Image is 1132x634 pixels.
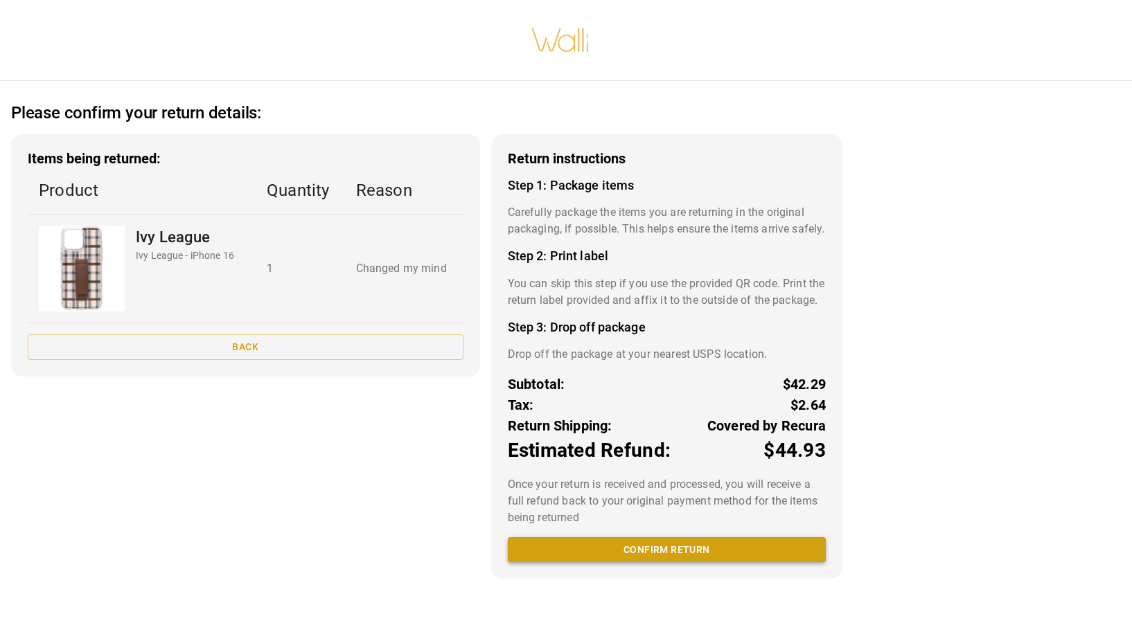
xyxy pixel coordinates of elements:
[136,248,234,263] p: Ivy League - iPhone 16
[508,346,826,363] p: Drop off the package at your nearest USPS location.
[508,395,534,415] p: Tax:
[508,436,671,465] p: Estimated Refund:
[508,178,826,193] h4: Step 1: Package items
[508,320,826,335] h4: Step 3: Drop off package
[508,415,612,436] p: Return Shipping:
[508,151,826,167] h3: Return instructions
[508,537,826,563] button: Confirm return
[783,374,826,395] p: $42.29
[763,436,826,465] p: $44.93
[508,275,826,309] p: You can skip this step if you use the provided QR code. Print the return label provided and affix...
[267,260,334,277] p: 1
[707,415,826,436] p: Covered by Recura
[508,204,826,237] p: Carefully package the items you are returning in the original packaging, if possible. This helps ...
[11,103,261,123] h2: Please confirm your return details:
[790,395,826,415] p: $2.64
[508,476,826,526] p: Once your return is received and processed, you will receive a full refund back to your original ...
[356,260,452,277] p: Changed my mind
[39,178,245,203] p: Product
[531,10,590,70] img: walli-inc.myshopify.com
[28,151,463,167] h3: Items being returned:
[136,226,234,248] p: Ivy League
[267,178,334,203] p: Quantity
[508,248,826,264] h4: Step 2: Print label
[28,334,463,360] button: Back
[356,178,452,203] p: Reason
[508,374,565,395] p: Subtotal:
